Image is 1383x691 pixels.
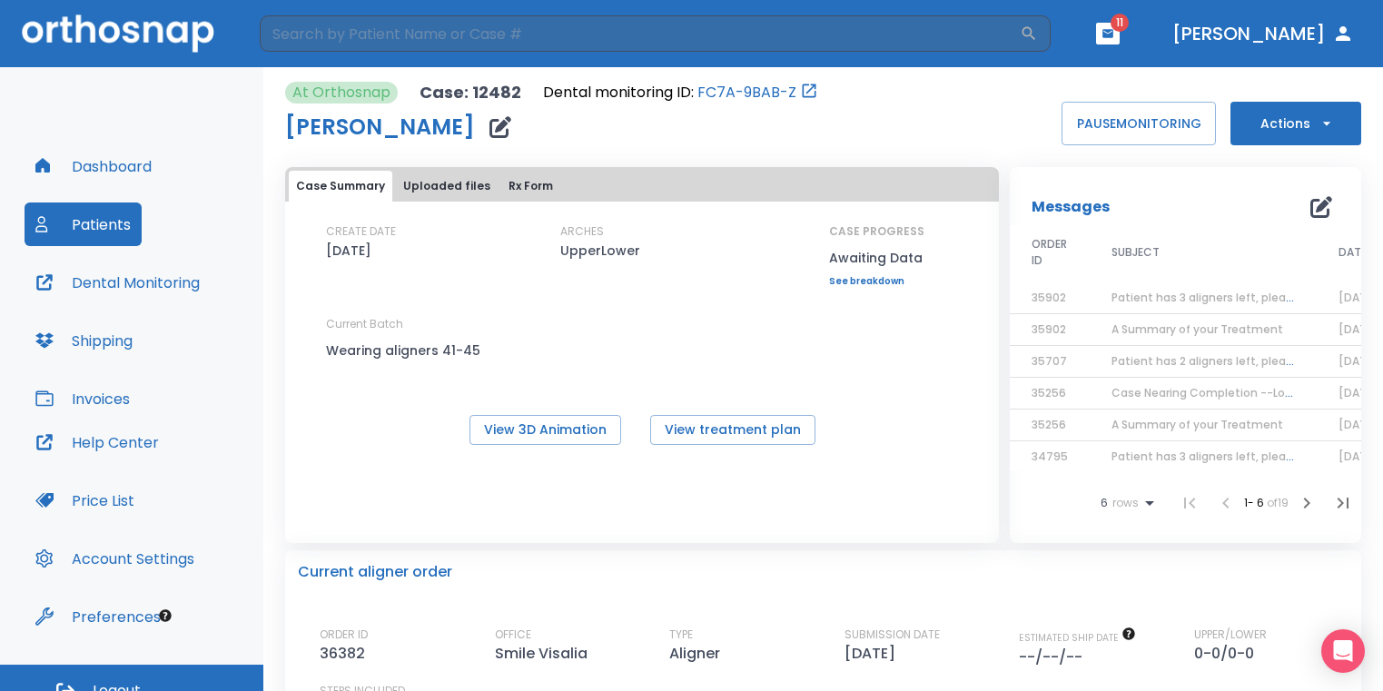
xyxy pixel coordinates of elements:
[1032,290,1066,305] span: 35902
[25,479,145,522] button: Price List
[829,276,924,287] a: See breakdown
[501,171,560,202] button: Rx Form
[1339,290,1378,305] span: [DATE]
[1032,236,1068,269] span: ORDER ID
[292,82,390,104] p: At Orthosnap
[289,171,995,202] div: tabs
[1032,353,1067,369] span: 35707
[1111,321,1283,337] span: A Summary of your Treatment
[1111,385,1305,400] span: Case Nearing Completion --Lower
[1267,495,1289,510] span: of 19
[25,202,142,246] button: Patients
[1032,417,1066,432] span: 35256
[1194,627,1267,643] p: UPPER/LOWER
[420,82,521,104] p: Case: 12482
[25,261,211,304] button: Dental Monitoring
[25,595,172,638] button: Preferences
[829,247,924,269] p: Awaiting Data
[320,643,372,665] p: 36382
[1111,14,1129,32] span: 11
[1230,102,1361,145] button: Actions
[1108,497,1139,509] span: rows
[326,240,371,262] p: [DATE]
[1111,244,1160,261] span: SUBJECT
[1339,449,1378,464] span: [DATE]
[1032,321,1066,337] span: 35902
[25,420,170,464] button: Help Center
[543,82,818,104] div: Open patient in dental monitoring portal
[560,223,604,240] p: ARCHES
[1019,631,1136,645] span: The date will be available after approving treatment plan
[829,223,924,240] p: CASE PROGRESS
[25,144,163,188] button: Dashboard
[25,537,205,580] button: Account Settings
[845,627,940,643] p: SUBMISSION DATE
[469,415,621,445] button: View 3D Animation
[1339,321,1378,337] span: [DATE]
[1339,385,1378,400] span: [DATE]
[1032,449,1068,464] span: 34795
[320,627,368,643] p: ORDER ID
[495,643,595,665] p: Smile Visalia
[845,643,903,665] p: [DATE]
[1339,353,1378,369] span: [DATE]
[289,171,392,202] button: Case Summary
[260,15,1020,52] input: Search by Patient Name or Case #
[1339,417,1378,432] span: [DATE]
[1244,495,1267,510] span: 1 - 6
[1032,385,1066,400] span: 35256
[1062,102,1216,145] button: PAUSEMONITORING
[1032,196,1110,218] p: Messages
[298,561,452,583] p: Current aligner order
[495,627,531,643] p: OFFICE
[669,643,727,665] p: Aligner
[1019,647,1090,668] p: --/--/--
[543,82,694,104] p: Dental monitoring ID:
[326,340,489,361] p: Wearing aligners 41-45
[560,240,640,262] p: UpperLower
[1321,629,1365,673] div: Open Intercom Messenger
[1111,417,1283,432] span: A Summary of your Treatment
[650,415,815,445] button: View treatment plan
[326,223,396,240] p: CREATE DATE
[326,316,489,332] p: Current Batch
[697,82,796,104] a: FC7A-9BAB-Z
[396,171,498,202] button: Uploaded files
[1101,497,1108,509] span: 6
[669,627,693,643] p: TYPE
[25,377,141,420] button: Invoices
[22,15,214,52] img: Orthosnap
[25,319,143,362] button: Shipping
[157,607,173,624] div: Tooltip anchor
[1194,643,1261,665] p: 0-0/0-0
[1165,17,1361,50] button: [PERSON_NAME]
[285,116,475,138] h1: [PERSON_NAME]
[1339,244,1367,261] span: DATE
